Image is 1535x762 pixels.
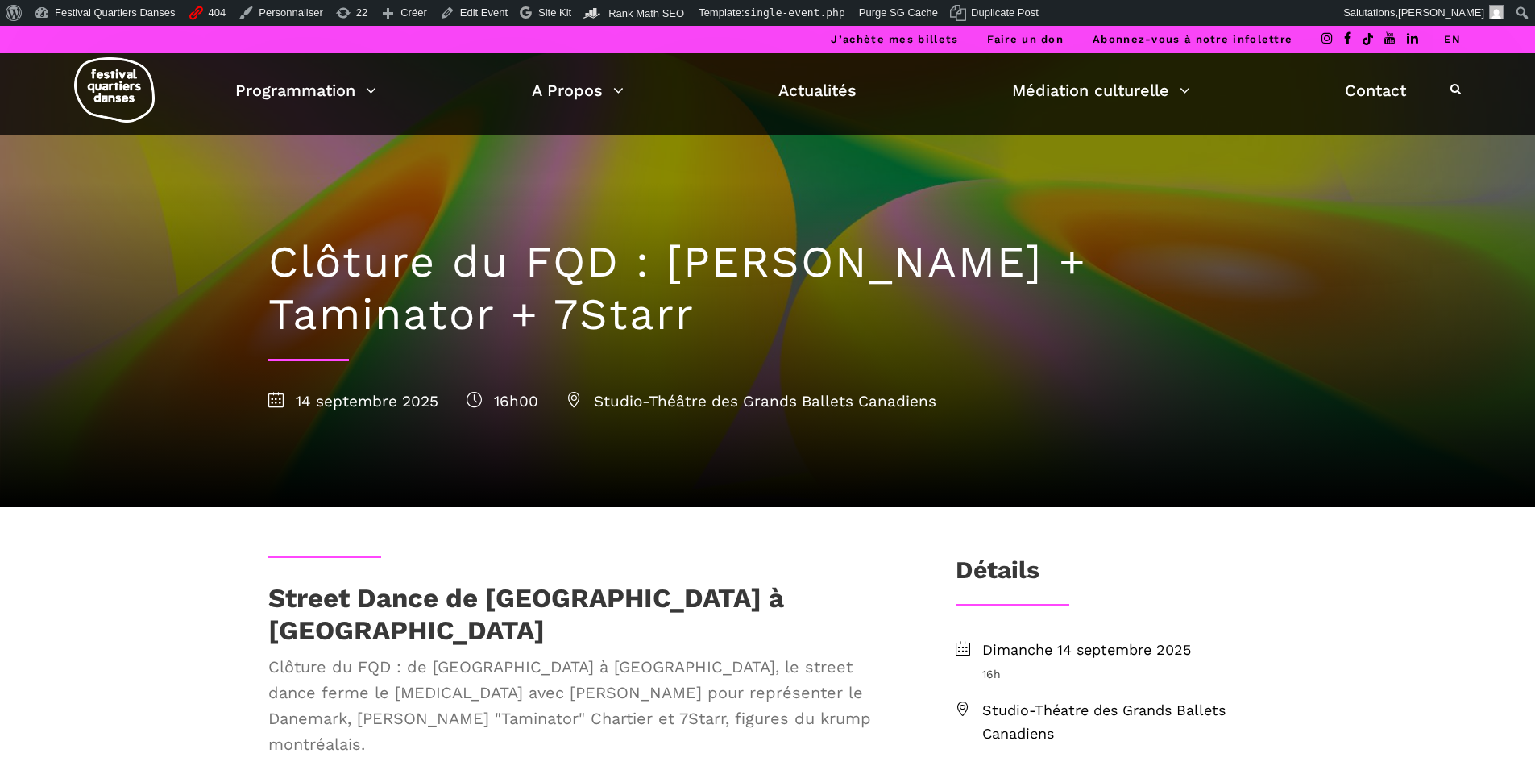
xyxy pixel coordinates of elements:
a: A Propos [532,77,624,104]
a: Faire un don [987,33,1064,45]
a: Programmation [235,77,376,104]
h1: Street Dance de [GEOGRAPHIC_DATA] à [GEOGRAPHIC_DATA] [268,582,903,646]
span: Studio-Théatre des Grands Ballets Canadiens [982,699,1267,746]
span: 16h [982,665,1267,683]
span: single-event.php [745,6,845,19]
img: logo-fqd-med [74,57,155,123]
span: 16h00 [467,392,538,410]
a: Contact [1345,77,1406,104]
a: Actualités [778,77,857,104]
span: Studio-Théâtre des Grands Ballets Canadiens [566,392,936,410]
a: Médiation culturelle [1012,77,1190,104]
a: EN [1444,33,1461,45]
span: Clôture du FQD : de [GEOGRAPHIC_DATA] à [GEOGRAPHIC_DATA], le street dance ferme le [MEDICAL_DATA... [268,654,903,757]
span: [PERSON_NAME] [1398,6,1484,19]
a: Abonnez-vous à notre infolettre [1093,33,1292,45]
span: 14 septembre 2025 [268,392,438,410]
span: Site Kit [538,6,571,19]
h1: Clôture du FQD : [PERSON_NAME] + Taminator + 7Starr [268,236,1267,341]
span: Rank Math SEO [608,7,684,19]
span: Dimanche 14 septembre 2025 [982,639,1267,662]
h3: Détails [956,556,1039,596]
a: J’achète mes billets [831,33,958,45]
